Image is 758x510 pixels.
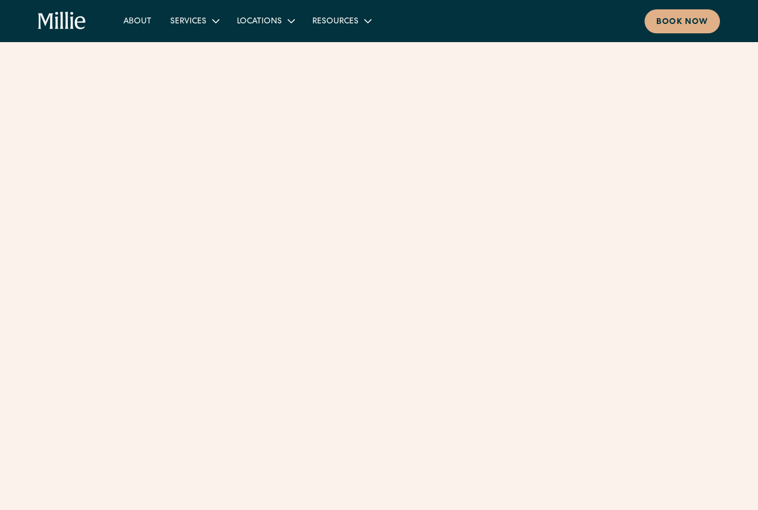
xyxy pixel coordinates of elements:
[656,16,708,29] div: Book now
[170,16,206,28] div: Services
[114,11,161,30] a: About
[161,11,228,30] div: Services
[312,16,359,28] div: Resources
[228,11,303,30] div: Locations
[645,9,720,33] a: Book now
[38,12,86,30] a: home
[237,16,282,28] div: Locations
[303,11,380,30] div: Resources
